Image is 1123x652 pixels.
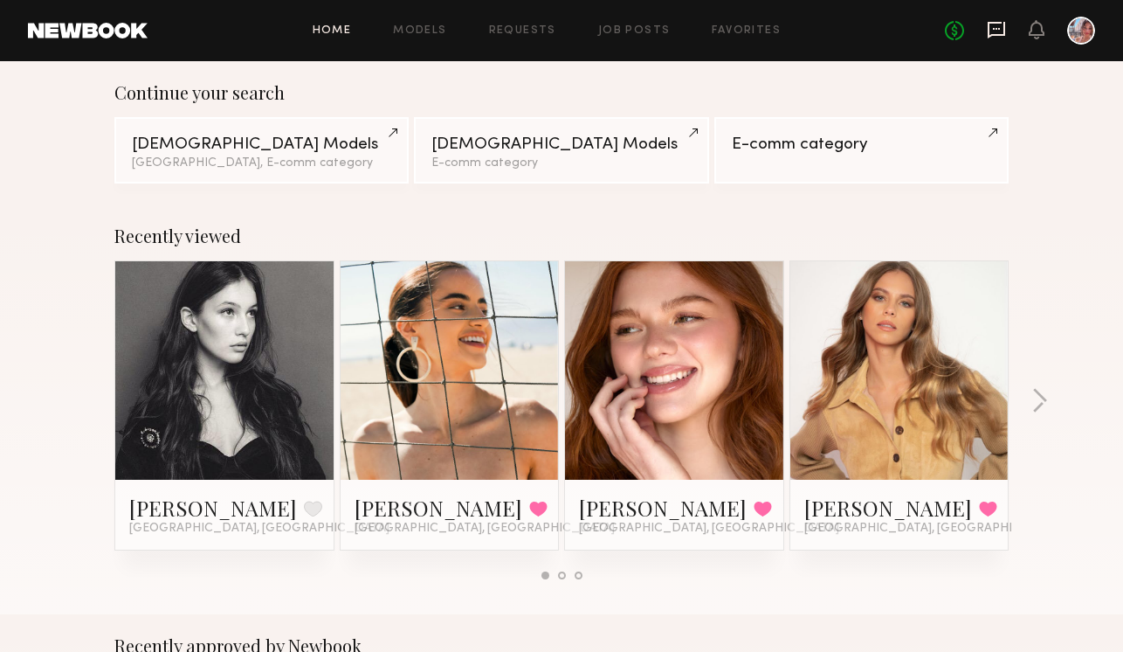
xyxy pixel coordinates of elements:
a: [PERSON_NAME] [579,494,747,522]
a: [DEMOGRAPHIC_DATA] ModelsE-comm category [414,117,708,184]
span: [GEOGRAPHIC_DATA], [GEOGRAPHIC_DATA] [355,522,615,536]
div: E-comm category [732,136,991,153]
a: Models [393,25,446,37]
a: Job Posts [598,25,671,37]
div: E-comm category [431,157,691,170]
div: Continue your search [114,82,1009,103]
a: [PERSON_NAME] [129,494,297,522]
span: [GEOGRAPHIC_DATA], [GEOGRAPHIC_DATA] [804,522,1064,536]
div: [DEMOGRAPHIC_DATA] Models [431,136,691,153]
a: [PERSON_NAME] [804,494,972,522]
a: [DEMOGRAPHIC_DATA] Models[GEOGRAPHIC_DATA], E-comm category [114,117,409,184]
a: Home [313,25,352,37]
a: Favorites [712,25,781,37]
div: Recently viewed [114,225,1009,246]
span: [GEOGRAPHIC_DATA], [GEOGRAPHIC_DATA] [579,522,839,536]
div: [DEMOGRAPHIC_DATA] Models [132,136,391,153]
a: [PERSON_NAME] [355,494,522,522]
a: E-comm category [714,117,1009,184]
span: [GEOGRAPHIC_DATA], [GEOGRAPHIC_DATA] [129,522,389,536]
a: Requests [489,25,556,37]
div: [GEOGRAPHIC_DATA], E-comm category [132,157,391,170]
